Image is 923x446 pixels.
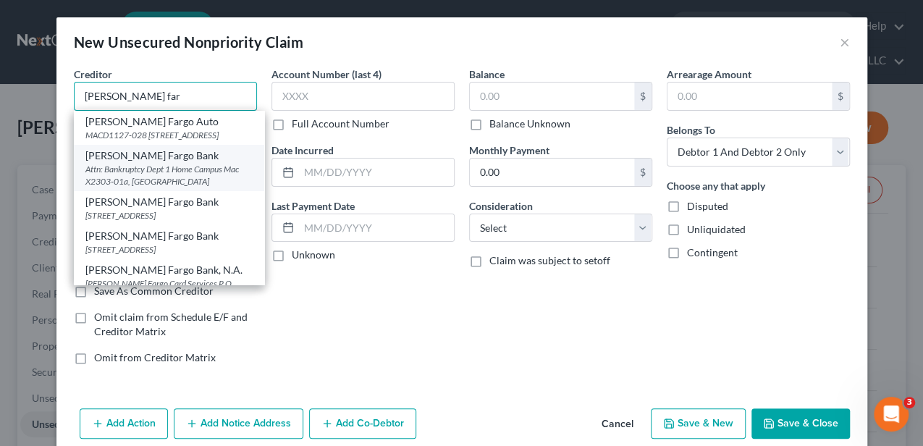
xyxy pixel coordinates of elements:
div: New Unsecured Nonpriority Claim [74,32,303,52]
button: Add Action [80,408,168,439]
span: 3 [903,397,915,408]
label: Balance [469,67,505,82]
div: [PERSON_NAME] Fargo Bank, N.A. [85,263,253,277]
input: 0.00 [470,159,634,186]
input: XXXX [271,82,455,111]
label: Account Number (last 4) [271,67,382,82]
div: [PERSON_NAME] Fargo Card Services P.O. [STREET_ADDRESS] [85,277,253,302]
label: Unknown [292,248,335,262]
label: Consideration [469,198,533,214]
span: Omit from Creditor Matrix [94,351,216,363]
label: Save As Common Creditor [94,284,214,298]
div: $ [634,83,652,110]
div: MACD1127-028 [STREET_ADDRESS] [85,129,253,141]
span: Contingent [687,246,738,258]
input: 0.00 [667,83,832,110]
div: $ [832,83,849,110]
input: MM/DD/YYYY [299,159,454,186]
label: Balance Unknown [489,117,570,131]
div: $ [634,159,652,186]
span: Creditor [74,68,112,80]
iframe: Intercom live chat [874,397,909,432]
input: MM/DD/YYYY [299,214,454,242]
span: Omit claim from Schedule E/F and Creditor Matrix [94,311,248,337]
div: [PERSON_NAME] Fargo Bank [85,229,253,243]
button: Add Notice Address [174,408,303,439]
div: [STREET_ADDRESS] [85,209,253,222]
button: Add Co-Debtor [309,408,416,439]
button: Cancel [590,410,645,439]
div: [PERSON_NAME] Fargo Auto [85,114,253,129]
label: Date Incurred [271,143,334,158]
label: Full Account Number [292,117,389,131]
label: Arrearage Amount [667,67,751,82]
input: Search creditor by name... [74,82,257,111]
button: Save & New [651,408,746,439]
button: Save & Close [751,408,850,439]
span: Unliquidated [687,223,746,235]
button: × [840,33,850,51]
div: Attn: Bankruptcy Dept 1 Home Campus Mac X2303-01a, [GEOGRAPHIC_DATA] [85,163,253,188]
div: [PERSON_NAME] Fargo Bank [85,148,253,163]
input: 0.00 [470,83,634,110]
span: Disputed [687,200,728,212]
label: Last Payment Date [271,198,355,214]
span: Claim was subject to setoff [489,254,610,266]
span: Belongs To [667,124,715,136]
label: Choose any that apply [667,178,765,193]
label: Monthly Payment [469,143,549,158]
div: [PERSON_NAME] Fargo Bank [85,195,253,209]
div: [STREET_ADDRESS] [85,243,253,256]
